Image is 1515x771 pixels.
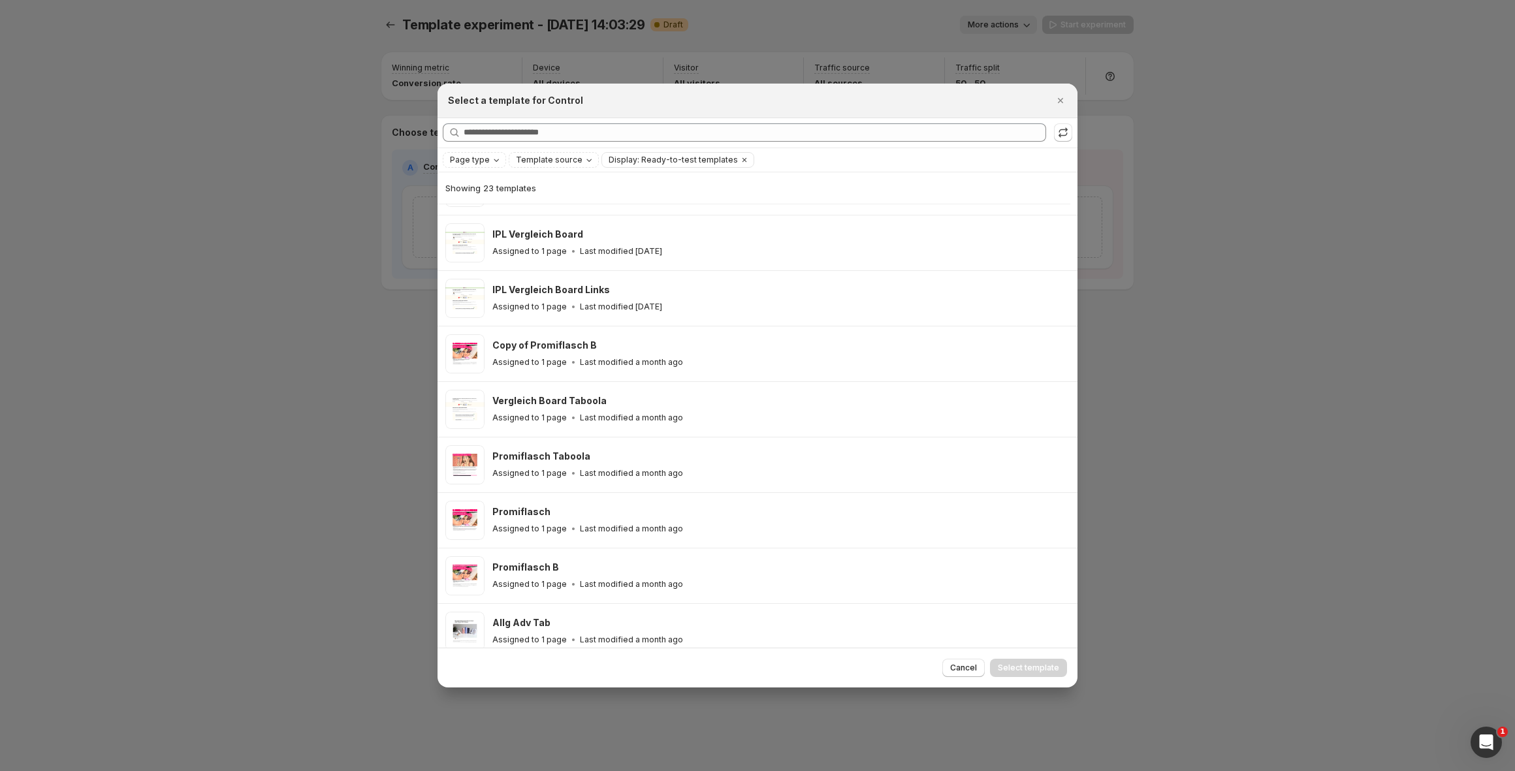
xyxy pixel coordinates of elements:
span: Template source [516,155,582,165]
button: Cancel [942,659,985,677]
h2: Select a template for Control [448,94,583,107]
p: Last modified [DATE] [580,302,662,312]
p: Last modified a month ago [580,413,683,423]
p: Assigned to 1 page [492,635,567,645]
p: Assigned to 1 page [492,579,567,590]
h3: Promiflasch [492,505,550,518]
p: Last modified a month ago [580,579,683,590]
button: Clear [738,153,751,167]
p: Assigned to 1 page [492,468,567,479]
span: Showing 23 templates [445,183,536,193]
h3: IPL Vergleich Board Links [492,283,610,296]
span: 1 [1497,727,1508,737]
span: Cancel [950,663,977,673]
p: Assigned to 1 page [492,413,567,423]
p: Assigned to 1 page [492,302,567,312]
p: Last modified a month ago [580,357,683,368]
p: Last modified a month ago [580,635,683,645]
p: Assigned to 1 page [492,246,567,257]
iframe: Intercom live chat [1471,727,1502,758]
button: Template source [509,153,598,167]
span: Display: Ready-to-test templates [609,155,738,165]
h3: IPL Vergleich Board [492,228,583,241]
p: Last modified a month ago [580,468,683,479]
p: Assigned to 1 page [492,357,567,368]
span: Page type [450,155,490,165]
p: Last modified [DATE] [580,246,662,257]
h3: Vergleich Board Taboola [492,394,607,407]
button: Display: Ready-to-test templates [602,153,738,167]
button: Page type [443,153,505,167]
h3: Promiflasch B [492,561,559,574]
h3: Promiflasch Taboola [492,450,590,463]
p: Last modified a month ago [580,524,683,534]
p: Assigned to 1 page [492,524,567,534]
h3: Allg Adv Tab [492,616,550,629]
button: Close [1051,91,1070,110]
h3: Copy of Promiflasch B [492,339,597,352]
